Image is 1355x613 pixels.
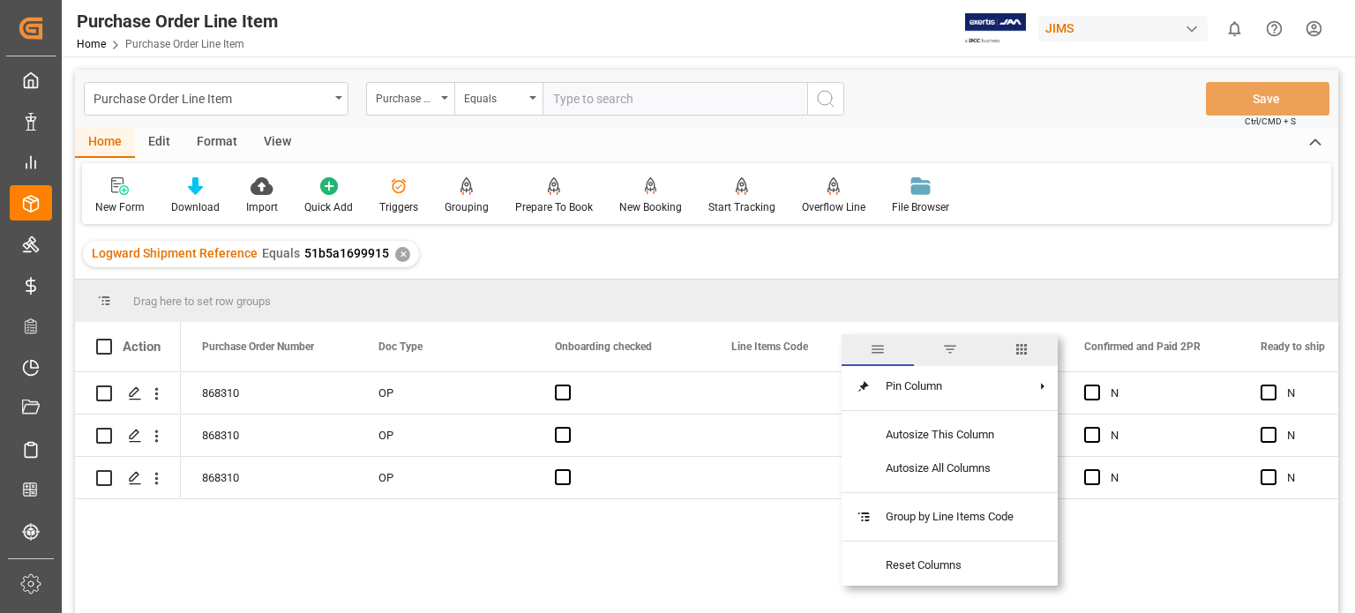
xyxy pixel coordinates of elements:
[985,334,1058,366] span: columns
[75,415,181,457] div: Press SPACE to select this row.
[304,199,353,215] div: Quick Add
[95,199,145,215] div: New Form
[357,372,534,414] div: OP
[75,457,181,499] div: Press SPACE to select this row.
[807,82,844,116] button: search button
[133,295,271,308] span: Drag here to set row groups
[181,457,357,498] div: 868310
[366,82,454,116] button: open menu
[123,339,161,355] div: Action
[619,199,682,215] div: New Booking
[708,199,775,215] div: Start Tracking
[357,457,534,498] div: OP
[872,370,1028,403] span: Pin Column
[1215,9,1254,49] button: show 0 new notifications
[251,128,304,158] div: View
[1111,415,1218,456] div: N
[892,199,949,215] div: File Browser
[965,13,1026,44] img: Exertis%20JAM%20-%20Email%20Logo.jpg_1722504956.jpg
[304,246,389,260] span: 51b5a1699915
[246,199,278,215] div: Import
[75,128,135,158] div: Home
[1084,340,1201,353] span: Confirmed and Paid 2PR
[1254,9,1294,49] button: Help Center
[75,372,181,415] div: Press SPACE to select this row.
[379,199,418,215] div: Triggers
[94,86,329,108] div: Purchase Order Line Item
[262,246,300,260] span: Equals
[1206,82,1329,116] button: Save
[555,340,652,353] span: Onboarding checked
[1038,16,1208,41] div: JIMS
[515,199,593,215] div: Prepare To Book
[802,199,865,215] div: Overflow Line
[135,128,183,158] div: Edit
[731,340,808,353] span: Line Items Code
[77,8,278,34] div: Purchase Order Line Item
[395,247,410,262] div: ✕
[1111,458,1218,498] div: N
[1111,373,1218,414] div: N
[914,334,986,366] span: filter
[464,86,524,107] div: Equals
[872,549,1028,582] span: Reset Columns
[202,340,314,353] span: Purchase Order Number
[1245,115,1296,128] span: Ctrl/CMD + S
[181,372,357,414] div: 868310
[543,82,807,116] input: Type to search
[454,82,543,116] button: open menu
[357,415,534,456] div: OP
[872,500,1028,534] span: Group by Line Items Code
[181,415,357,456] div: 868310
[171,199,220,215] div: Download
[77,38,106,50] a: Home
[378,340,423,353] span: Doc Type
[872,452,1028,485] span: Autosize All Columns
[92,246,258,260] span: Logward Shipment Reference
[183,128,251,158] div: Format
[872,418,1028,452] span: Autosize This Column
[84,82,348,116] button: open menu
[445,199,489,215] div: Grouping
[1038,11,1215,45] button: JIMS
[842,334,914,366] span: general
[1261,340,1325,353] span: Ready to ship
[376,86,436,107] div: Purchase Order Number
